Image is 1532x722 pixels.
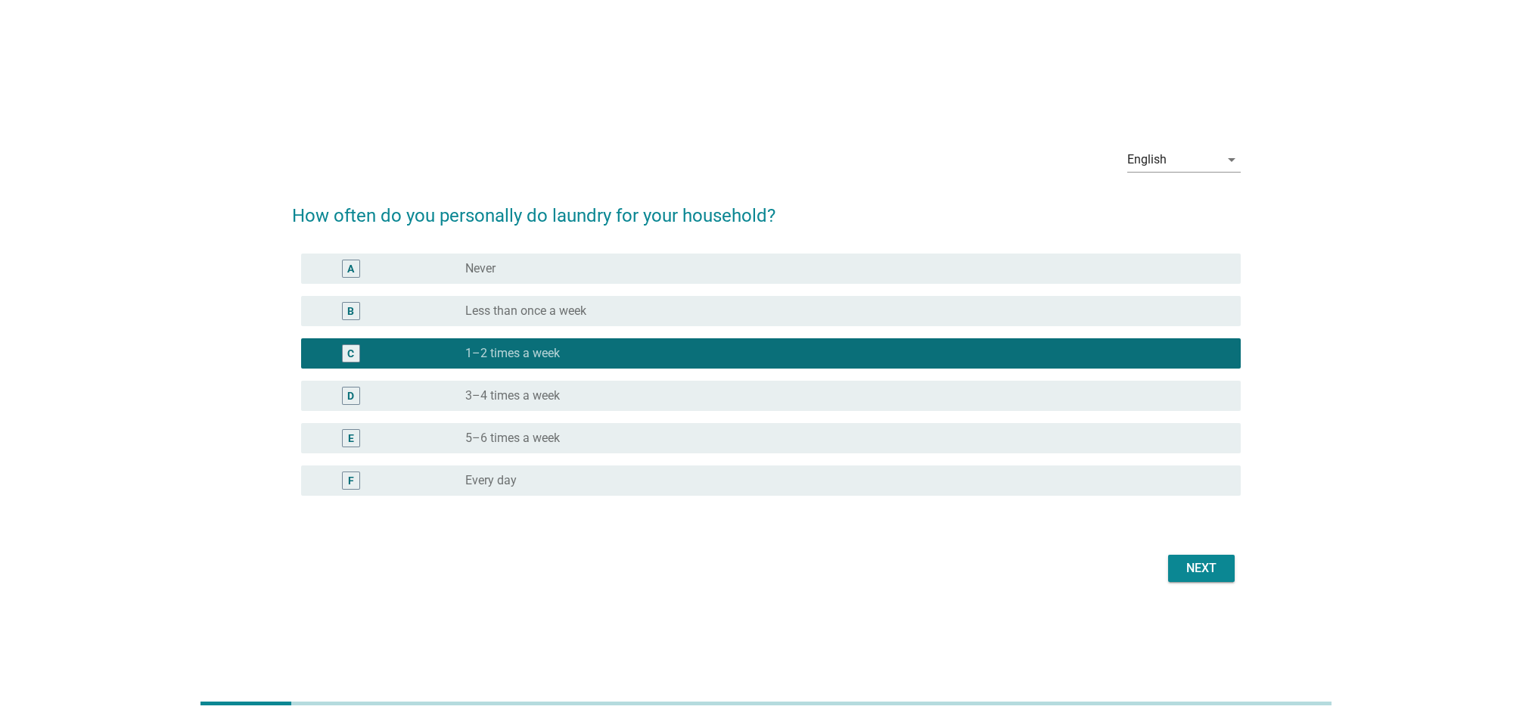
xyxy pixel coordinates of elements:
[347,388,354,404] div: D
[292,187,1241,229] h2: How often do you personally do laundry for your household?
[348,431,354,447] div: E
[465,473,517,488] label: Every day
[465,346,560,361] label: 1–2 times a week
[1168,555,1235,582] button: Next
[465,431,560,446] label: 5–6 times a week
[1127,153,1167,166] div: English
[1223,151,1241,169] i: arrow_drop_down
[1180,559,1223,577] div: Next
[347,261,354,277] div: A
[347,303,354,319] div: B
[348,473,354,489] div: F
[465,261,496,276] label: Never
[347,346,354,362] div: C
[465,388,560,403] label: 3–4 times a week
[465,303,586,319] label: Less than once a week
